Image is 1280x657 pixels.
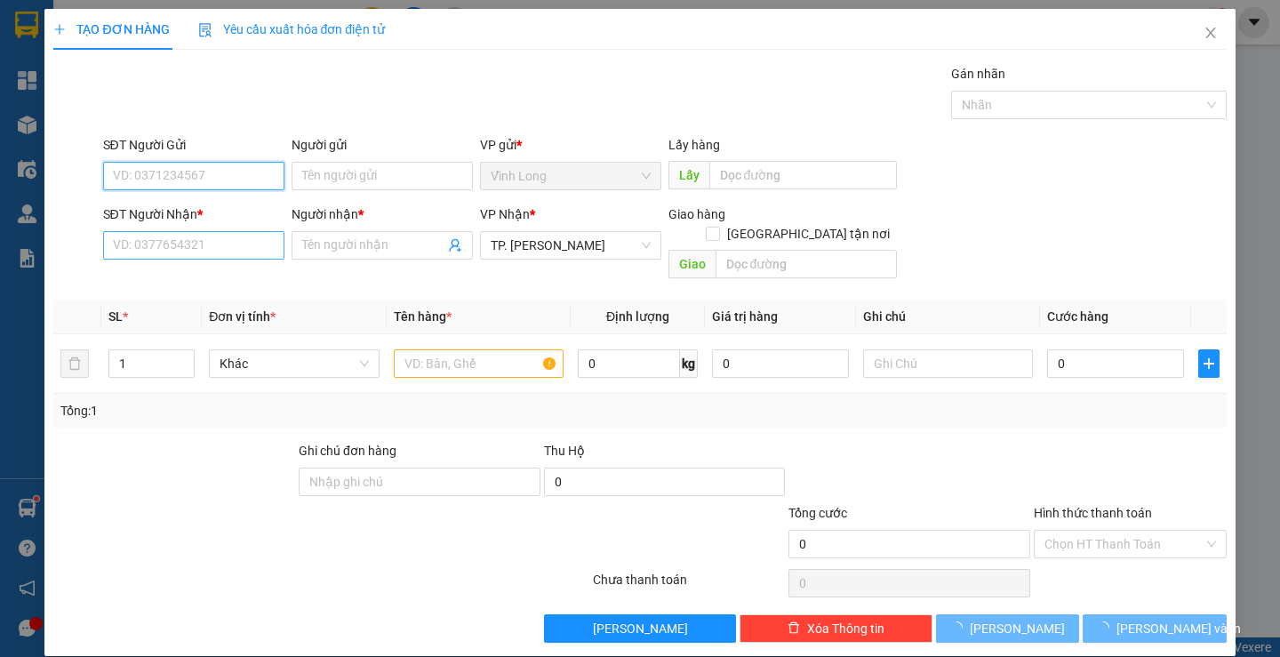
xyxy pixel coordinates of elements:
span: Lấy [668,161,709,189]
span: [PERSON_NAME] [970,619,1065,638]
span: Giao [668,250,716,278]
span: Giao hàng [668,207,725,221]
span: Giá trị hàng [712,309,778,324]
span: kg [680,349,698,378]
button: deleteXóa Thông tin [740,614,932,643]
span: plus [53,23,66,36]
span: Xóa Thông tin [807,619,884,638]
input: Dọc đường [709,161,897,189]
label: Gán nhãn [951,67,1005,81]
div: SĐT Người Nhận [103,204,284,224]
div: VP gửi [480,135,661,155]
span: plus [1199,357,1219,371]
div: 0908661789 [116,79,318,104]
input: Dọc đường [716,250,897,278]
div: SĐT Người Gửi [103,135,284,155]
div: TẤN VƯỢNG [116,58,318,79]
label: Hình thức thanh toán [1034,506,1152,520]
span: [PERSON_NAME] [593,619,688,638]
span: Cước hàng [1047,309,1108,324]
th: Ghi chú [856,300,1040,334]
span: close [1204,26,1218,40]
span: Thu Hộ [544,444,585,458]
span: Nhận: [116,17,158,36]
button: [PERSON_NAME] [544,614,737,643]
button: Close [1186,9,1236,59]
span: Gửi: [15,17,43,36]
span: Yêu cầu xuất hóa đơn điện tử [198,22,386,36]
span: Định lượng [606,309,669,324]
div: Vĩnh Long [15,15,103,58]
span: Tên hàng [394,309,452,324]
span: loading [950,621,970,634]
div: Chưa thanh toán [591,570,788,601]
span: Lấy hàng [668,138,720,152]
span: VP Nhận [480,207,530,221]
span: user-add [448,238,462,252]
span: Đơn vị tính [209,309,276,324]
span: SL [108,309,123,324]
span: delete [788,621,800,636]
span: Tổng cước [788,506,847,520]
label: Ghi chú đơn hàng [299,444,396,458]
span: TẠO ĐƠN HÀNG [53,22,169,36]
div: Người gửi [292,135,473,155]
span: [GEOGRAPHIC_DATA] tận nơi [720,224,897,244]
span: TP. Hồ Chí Minh [491,232,651,259]
button: [PERSON_NAME] và In [1083,614,1226,643]
img: icon [198,23,212,37]
input: VD: Bàn, Ghế [394,349,564,378]
input: Ghi Chú [863,349,1033,378]
button: [PERSON_NAME] [936,614,1079,643]
span: TC: [116,114,140,132]
div: TP. [PERSON_NAME] [116,15,318,58]
span: Vĩnh Long [491,163,651,189]
input: 0 [712,349,849,378]
div: Người nhận [292,204,473,224]
span: Khác [220,350,368,377]
input: Ghi chú đơn hàng [299,468,540,496]
div: Tổng: 1 [60,401,495,421]
button: delete [60,349,89,378]
button: plus [1198,349,1220,378]
span: loading [1097,621,1116,634]
span: [PERSON_NAME] và In [1116,619,1241,638]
